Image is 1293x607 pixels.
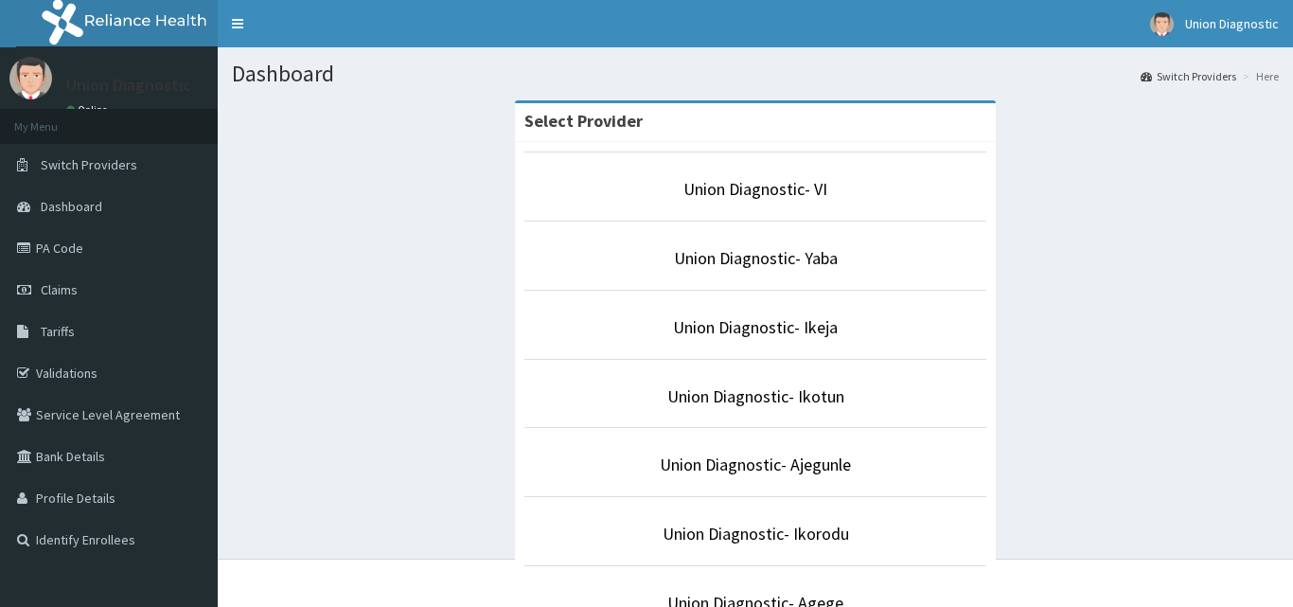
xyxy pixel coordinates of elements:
h1: Dashboard [232,62,1279,86]
a: Union Diagnostic- VI [683,178,827,200]
a: Union Diagnostic- Ikotun [667,385,844,407]
span: Claims [41,281,78,298]
a: Union Diagnostic- Ikeja [673,316,838,338]
a: Switch Providers [1141,68,1236,84]
p: Union Diagnostic [66,77,191,94]
strong: Select Provider [524,110,643,132]
span: Tariffs [41,323,75,340]
span: Dashboard [41,198,102,215]
img: User Image [9,57,52,99]
span: Switch Providers [41,156,137,173]
a: Online [66,103,112,116]
a: Union Diagnostic- Ajegunle [660,454,851,475]
img: User Image [1150,12,1174,36]
li: Here [1238,68,1279,84]
span: Union Diagnostic [1185,15,1279,32]
a: Union Diagnostic- Ikorodu [663,523,849,545]
a: Union Diagnostic- Yaba [674,247,838,269]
